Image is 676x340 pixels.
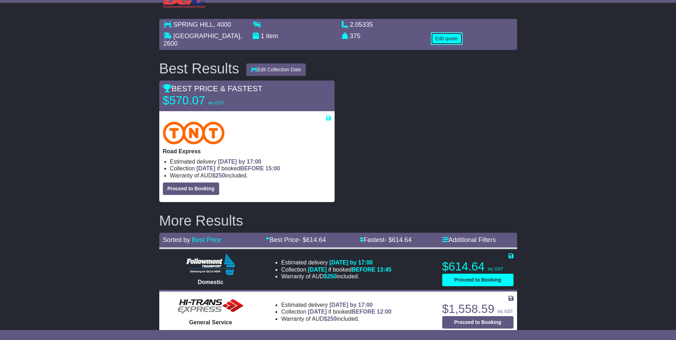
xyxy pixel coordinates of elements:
[281,259,391,266] li: Estimated delivery
[246,63,306,76] button: Edit Collection Date
[281,315,391,322] li: Warranty of AUD included.
[442,316,514,329] button: Proceed to Booking
[265,165,280,171] span: 15:00
[299,236,326,243] span: - $
[240,165,264,171] span: BEFORE
[170,172,331,179] li: Warranty of AUD included.
[159,213,517,228] h2: More Results
[212,172,225,179] span: $
[329,302,373,308] span: [DATE] by 17:00
[308,267,327,273] span: [DATE]
[308,309,391,315] span: if booked
[208,101,224,105] span: inc GST
[377,309,392,315] span: 12:00
[281,273,391,280] li: Warranty of AUD included.
[170,165,331,172] li: Collection
[189,319,232,325] span: General Service
[261,32,264,40] span: 1
[281,266,391,273] li: Collection
[163,148,331,155] p: Road Express
[442,259,514,274] p: $614.64
[442,302,514,316] p: $1,558.59
[156,61,243,76] div: Best Results
[324,316,337,322] span: $
[351,309,375,315] span: BEFORE
[308,309,327,315] span: [DATE]
[488,267,503,272] span: inc GST
[216,172,225,179] span: 250
[281,308,391,315] li: Collection
[192,236,221,243] a: Best Price
[281,302,391,308] li: Estimated delivery
[497,309,513,314] span: inc GST
[265,236,326,243] a: Best Price- $614.64
[360,236,412,243] a: Fastest- $614.64
[174,32,240,40] span: [GEOGRAPHIC_DATA]
[350,21,373,28] span: 2.05335
[442,236,496,243] a: Additional Filters
[392,236,412,243] span: 614.64
[306,236,326,243] span: 614.64
[218,159,262,165] span: [DATE] by 17:00
[175,298,246,315] img: HiTrans: General Service
[163,182,219,195] button: Proceed to Booking
[385,236,412,243] span: - $
[327,316,337,322] span: 250
[163,236,190,243] span: Sorted by
[266,32,278,40] span: item
[196,165,280,171] span: if booked
[198,279,223,285] span: Domestic
[308,267,391,273] span: if booked
[174,21,213,28] span: SPRING HILL
[442,274,514,286] button: Proceed to Booking
[213,21,231,28] span: , 4000
[324,273,337,279] span: $
[350,32,361,40] span: 375
[164,32,242,47] span: , 2600
[351,267,375,273] span: BEFORE
[170,158,331,165] li: Estimated delivery
[186,254,235,275] img: Followmont Transport: Domestic
[163,93,252,108] p: $570.07
[327,273,337,279] span: 250
[163,84,263,93] span: BEST PRICE & FASTEST
[431,32,463,45] button: Edit quote
[377,267,392,273] span: 13:45
[196,165,215,171] span: [DATE]
[329,259,373,266] span: [DATE] by 17:00
[163,122,225,144] img: TNT Domestic: Road Express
